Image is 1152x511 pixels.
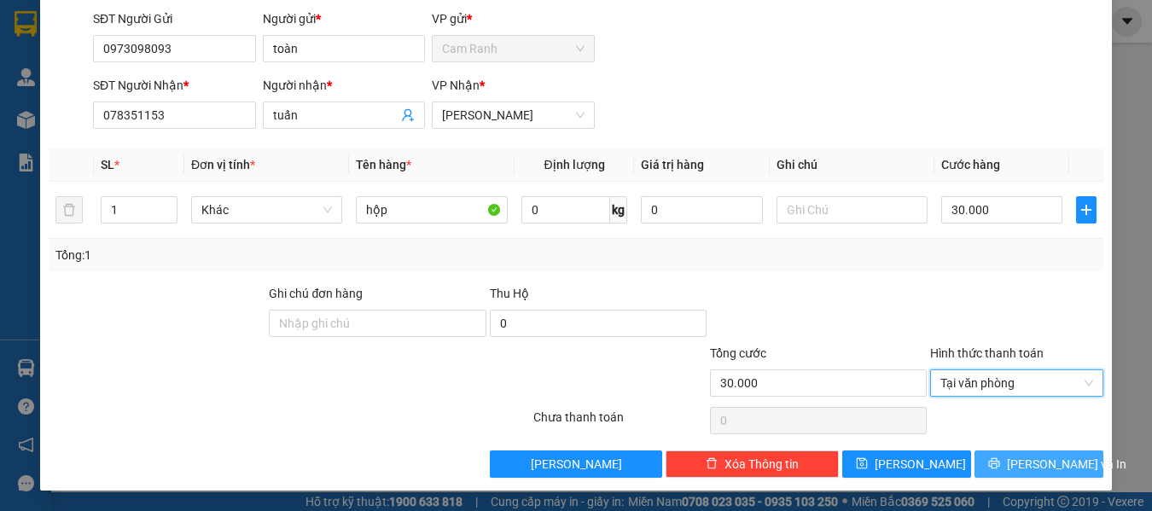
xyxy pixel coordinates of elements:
[544,158,605,171] span: Định lượng
[201,197,332,223] span: Khác
[724,455,799,473] span: Xóa Thông tin
[710,346,766,360] span: Tổng cước
[706,457,718,471] span: delete
[401,108,415,122] span: user-add
[941,158,1000,171] span: Cước hàng
[55,246,445,264] div: Tổng: 1
[269,310,486,337] input: Ghi chú đơn hàng
[1077,203,1095,217] span: plus
[263,76,426,95] div: Người nhận
[641,158,704,171] span: Giá trị hàng
[1007,455,1126,473] span: [PERSON_NAME] và In
[490,450,663,478] button: [PERSON_NAME]
[531,455,622,473] span: [PERSON_NAME]
[641,196,762,224] input: 0
[356,158,411,171] span: Tên hàng
[770,148,934,182] th: Ghi chú
[988,457,1000,471] span: printer
[442,36,585,61] span: Cam Ranh
[432,78,480,92] span: VP Nhận
[856,457,868,471] span: save
[875,455,966,473] span: [PERSON_NAME]
[975,450,1103,478] button: printer[PERSON_NAME] và In
[842,450,971,478] button: save[PERSON_NAME]
[269,287,363,300] label: Ghi chú đơn hàng
[432,9,595,28] div: VP gửi
[356,196,507,224] input: VD: Bàn, Ghế
[490,287,529,300] span: Thu Hộ
[1076,196,1096,224] button: plus
[666,450,839,478] button: deleteXóa Thông tin
[442,102,585,128] span: Phạm Ngũ Lão
[610,196,627,224] span: kg
[101,158,114,171] span: SL
[93,9,256,28] div: SĐT Người Gửi
[532,408,708,438] div: Chưa thanh toán
[777,196,928,224] input: Ghi Chú
[93,76,256,95] div: SĐT Người Nhận
[940,370,1093,396] span: Tại văn phòng
[930,346,1044,360] label: Hình thức thanh toán
[263,9,426,28] div: Người gửi
[191,158,255,171] span: Đơn vị tính
[55,196,83,224] button: delete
